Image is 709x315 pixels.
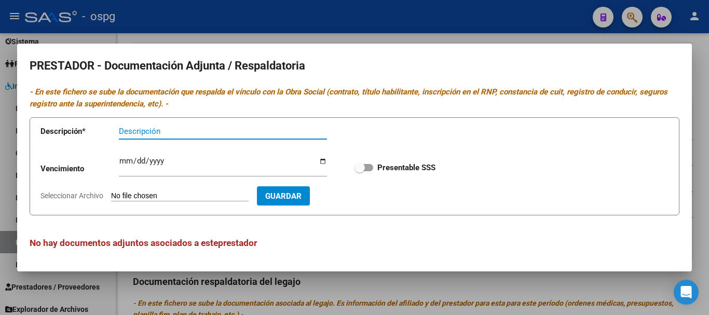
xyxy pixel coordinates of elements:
span: Seleccionar Archivo [40,191,103,200]
p: Vencimiento [40,163,119,175]
span: Guardar [265,191,302,201]
h2: PRESTADOR - Documentación Adjunta / Respaldatoria [30,56,679,76]
span: prestador [218,238,257,248]
p: Descripción [40,126,119,138]
div: Open Intercom Messenger [674,280,699,305]
h3: No hay documentos adjuntos asociados a este [30,236,679,250]
i: - En este fichero se sube la documentación que respalda el vínculo con la Obra Social (contrato, ... [30,87,667,108]
strong: Presentable SSS [377,163,435,172]
button: Guardar [257,186,310,206]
